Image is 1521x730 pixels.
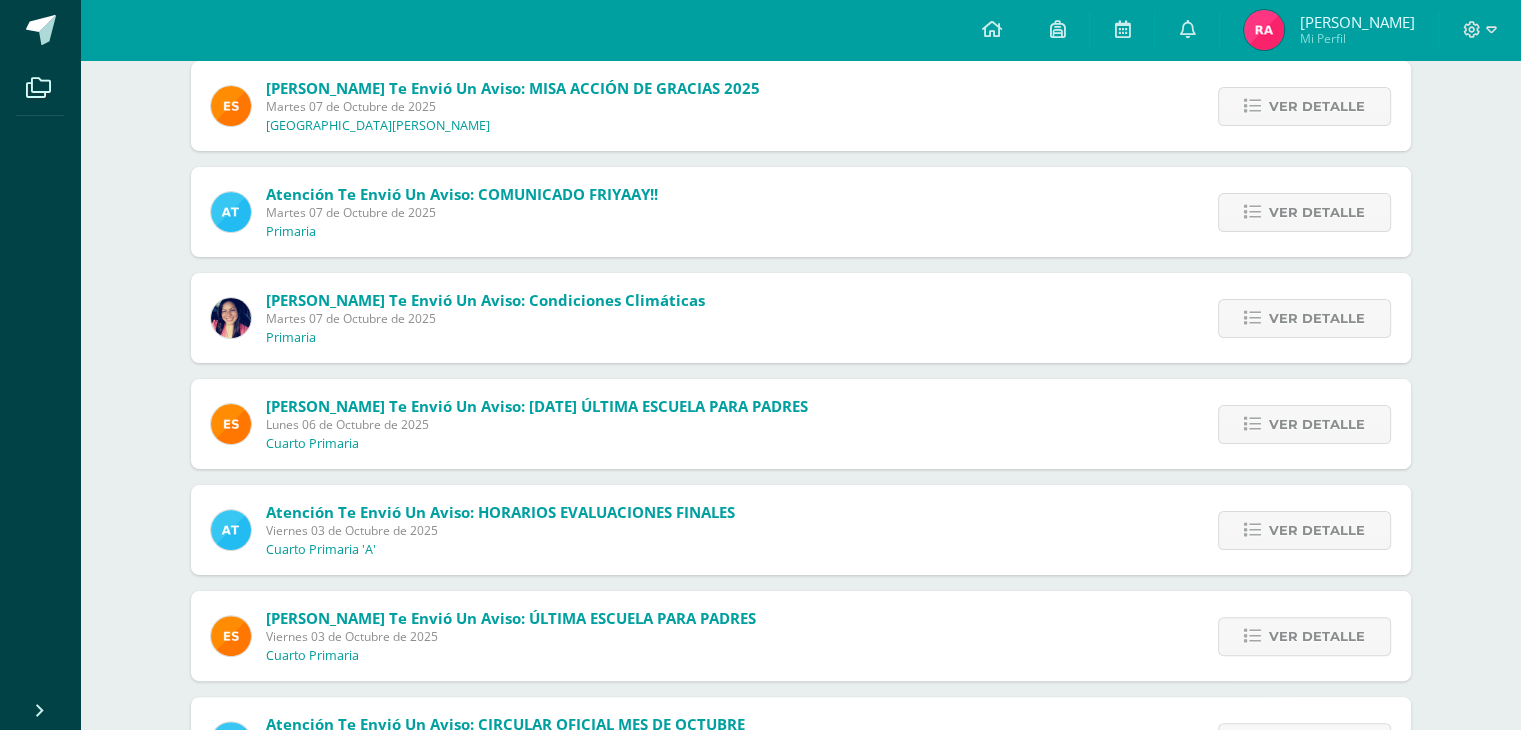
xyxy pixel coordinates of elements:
[1269,88,1365,125] span: Ver detalle
[211,616,251,656] img: 4ba0fbdb24318f1bbd103ebd070f4524.png
[266,648,359,664] p: Cuarto Primaria
[1269,194,1365,231] span: Ver detalle
[211,192,251,232] img: 9fc725f787f6a993fc92a288b7a8b70c.png
[1269,300,1365,337] span: Ver detalle
[266,290,705,310] span: [PERSON_NAME] te envió un aviso: Condiciones Climáticas
[211,404,251,444] img: 4ba0fbdb24318f1bbd103ebd070f4524.png
[266,204,658,221] span: Martes 07 de Octubre de 2025
[266,436,359,452] p: Cuarto Primaria
[1244,10,1284,50] img: 412a6d4bdd32d5da699556a48041b4e6.png
[266,628,756,645] span: Viernes 03 de Octubre de 2025
[1299,30,1414,47] span: Mi Perfil
[266,608,756,628] span: [PERSON_NAME] te envió un aviso: ÚLTIMA ESCUELA PARA PADRES
[266,542,376,558] p: Cuarto Primaria 'A'
[266,310,705,327] span: Martes 07 de Octubre de 2025
[1269,512,1365,549] span: Ver detalle
[266,78,760,98] span: [PERSON_NAME] te envió un aviso: MISA ACCIÓN DE GRACIAS 2025
[266,396,808,416] span: [PERSON_NAME] te envió un aviso: [DATE] ÚLTIMA ESCUELA PARA PADRES
[211,86,251,126] img: 4ba0fbdb24318f1bbd103ebd070f4524.png
[1269,618,1365,655] span: Ver detalle
[266,224,316,240] p: Primaria
[266,416,808,433] span: Lunes 06 de Octubre de 2025
[266,502,735,522] span: Atención te envió un aviso: HORARIOS EVALUACIONES FINALES
[1299,12,1414,32] span: [PERSON_NAME]
[211,510,251,550] img: 9fc725f787f6a993fc92a288b7a8b70c.png
[1269,406,1365,443] span: Ver detalle
[266,184,658,204] span: Atención te envió un aviso: COMUNICADO FRIYAAY!!
[211,298,251,338] img: 7118ac30b0313437625b59fc2ffd5a9e.png
[266,522,735,539] span: Viernes 03 de Octubre de 2025
[266,118,490,134] p: [GEOGRAPHIC_DATA][PERSON_NAME]
[266,98,760,115] span: Martes 07 de Octubre de 2025
[266,330,316,346] p: Primaria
